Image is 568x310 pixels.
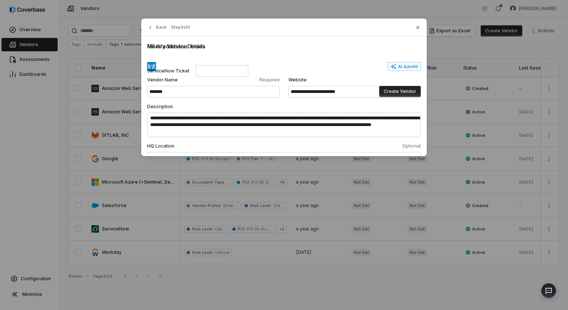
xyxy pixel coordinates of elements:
label: ServiceNow Ticket [147,68,190,74]
span: Step 3 of 3 [171,25,190,30]
span: Description [147,104,173,109]
button: Back [145,21,169,34]
span: Fill in additional fields [147,42,421,50]
span: Optional [285,143,421,149]
button: Create Vendor [379,86,421,97]
span: HQ Location [147,143,283,149]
